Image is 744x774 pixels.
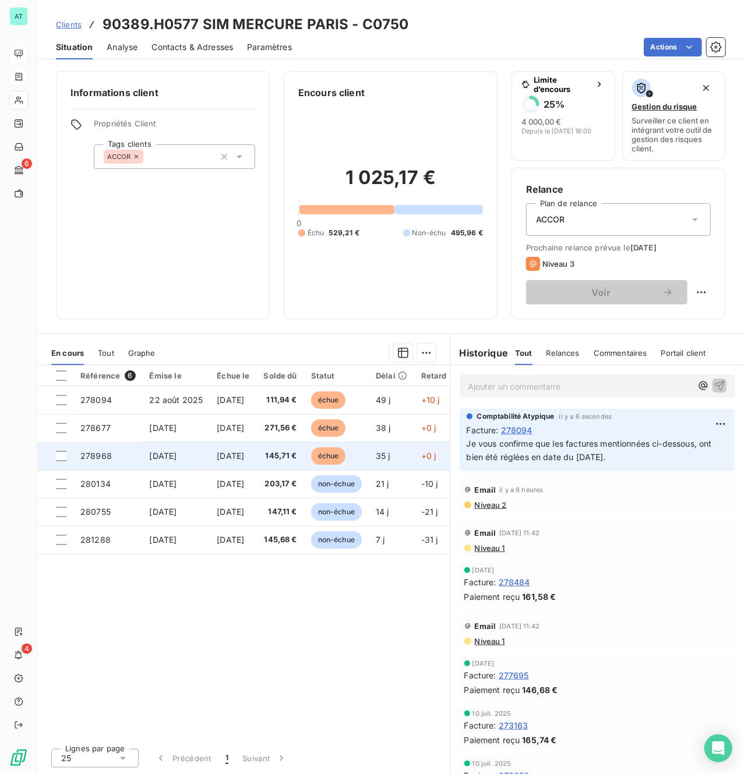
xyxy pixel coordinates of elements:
[473,760,512,767] span: 10 juil. 2025
[499,623,540,630] span: [DATE] 11:42
[559,413,612,420] span: il y a 6 secondes
[150,395,203,405] span: 22 août 2025
[540,288,662,297] span: Voir
[235,746,294,771] button: Suivant
[376,423,391,433] span: 38 j
[217,451,244,461] span: [DATE]
[421,479,438,489] span: -10 j
[150,507,177,517] span: [DATE]
[264,506,297,518] span: 147,11 €
[546,348,580,358] span: Relances
[9,748,28,767] img: Logo LeanPay
[501,424,533,436] span: 278094
[630,243,657,252] span: [DATE]
[217,371,249,380] div: Échue le
[80,395,112,405] span: 278094
[264,450,297,462] span: 145,71 €
[80,370,136,381] div: Référence
[9,7,28,26] div: AT
[80,535,111,545] span: 281288
[704,734,732,762] div: Open Intercom Messenger
[298,86,365,100] h6: Encours client
[536,214,565,225] span: ACCOR
[499,669,529,681] span: 277695
[542,259,574,268] span: Niveau 3
[264,394,297,406] span: 111,94 €
[298,166,483,201] h2: 1 025,17 €
[311,503,362,521] span: non-échue
[544,98,565,110] h6: 25 %
[464,734,520,746] span: Paiement reçu
[467,424,499,436] span: Facture :
[56,19,82,30] a: Clients
[22,158,32,169] span: 6
[151,41,233,53] span: Contacts & Adresses
[421,371,459,380] div: Retard
[523,684,558,696] span: 146,68 €
[421,507,438,517] span: -21 j
[473,567,495,574] span: [DATE]
[632,102,697,111] span: Gestion du risque
[98,348,114,358] span: Tout
[534,75,591,94] span: Limite d’encours
[311,447,346,465] span: échue
[125,370,135,381] span: 6
[421,535,438,545] span: -31 j
[311,419,346,437] span: échue
[311,371,362,380] div: Statut
[499,576,530,588] span: 278484
[526,243,711,252] span: Prochaine relance prévue le
[376,451,390,461] span: 35 j
[107,153,131,160] span: ACCOR
[421,423,436,433] span: +0 j
[499,486,543,493] span: il y a 8 heures
[499,719,528,731] span: 273163
[622,71,726,161] button: Gestion du risqueSurveiller ce client en intégrant votre outil de gestion des risques client.
[264,534,297,546] span: 145,68 €
[80,479,111,489] span: 280134
[80,507,111,517] span: 280755
[264,422,297,434] span: 271,56 €
[148,746,218,771] button: Précédent
[526,182,711,196] h6: Relance
[150,535,177,545] span: [DATE]
[451,228,483,238] span: 495,96 €
[217,535,244,545] span: [DATE]
[218,746,235,771] button: 1
[376,479,389,489] span: 21 j
[464,719,496,731] span: Facture :
[94,119,255,135] span: Propriétés Client
[475,621,496,631] span: Email
[150,423,177,433] span: [DATE]
[217,395,244,405] span: [DATE]
[464,684,520,696] span: Paiement reçu
[523,734,557,746] span: 165,74 €
[521,128,591,135] span: Depuis le [DATE] 16:00
[107,41,137,53] span: Analyse
[376,507,389,517] span: 14 j
[297,218,301,228] span: 0
[264,371,297,380] div: Solde dû
[632,116,716,153] span: Surveiller ce client en intégrant votre outil de gestion des risques client.
[56,41,93,53] span: Situation
[103,14,409,35] h3: 90389.H0577 SIM MERCURE PARIS - C0750
[473,660,495,667] span: [DATE]
[376,371,407,380] div: Délai
[150,479,177,489] span: [DATE]
[464,576,496,588] span: Facture :
[475,528,496,538] span: Email
[474,500,507,510] span: Niveau 2
[512,71,615,161] button: Limite d’encours25%4 000,00 €Depuis le [DATE] 16:00
[143,151,153,162] input: Ajouter une valeur
[475,485,496,494] span: Email
[70,86,255,100] h6: Informations client
[308,228,325,238] span: Échu
[477,411,555,422] span: Comptabilité Atypique
[311,475,362,493] span: non-échue
[22,644,32,654] span: 4
[217,423,244,433] span: [DATE]
[225,752,228,764] span: 1
[412,228,446,238] span: Non-échu
[526,280,687,305] button: Voir
[521,117,561,126] span: 4 000,00 €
